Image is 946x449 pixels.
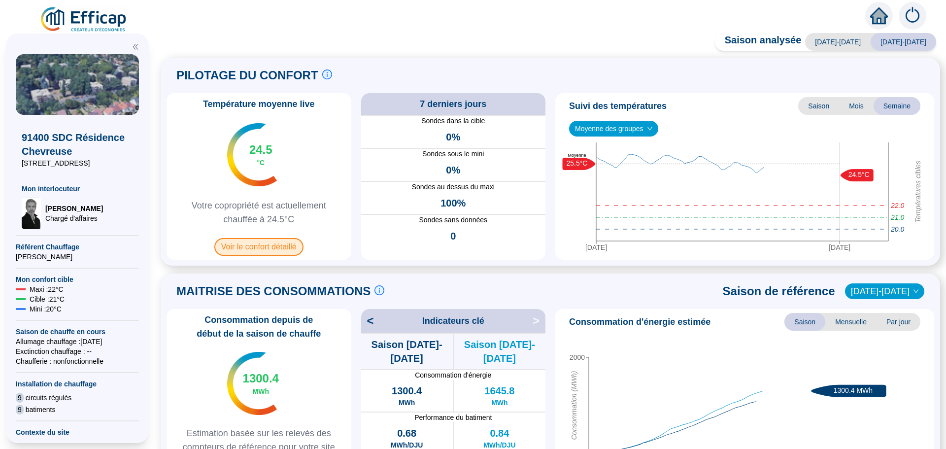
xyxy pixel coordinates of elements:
[899,2,926,30] img: alerts
[361,338,453,365] span: Saison [DATE]-[DATE]
[851,284,918,299] span: 2022-2023
[834,386,873,394] text: 1300.4 MWh
[805,33,871,51] span: [DATE]-[DATE]
[374,285,384,295] span: info-circle
[570,371,578,440] tspan: Consommation (MWh)
[484,384,514,398] span: 1645.8
[176,68,318,83] span: PILOTAGE DU CONFORT
[585,243,607,251] tspan: [DATE]
[16,346,139,356] span: Exctinction chauffage : --
[361,370,546,380] span: Consommation d'énergie
[569,315,710,329] span: Consommation d'énergie estimée
[877,313,920,331] span: Par jour
[798,97,839,115] span: Saison
[170,313,347,341] span: Consommation depuis de début de la saison de chauffe
[839,97,874,115] span: Mois
[361,182,546,192] span: Sondes au dessus du maxi
[848,171,870,179] text: 24.5°C
[214,238,304,256] span: Voir le confort détaillé
[30,294,65,304] span: Cible : 21 °C
[491,398,507,408] span: MWh
[22,158,133,168] span: [STREET_ADDRESS]
[913,288,919,294] span: down
[322,69,332,79] span: info-circle
[647,126,653,132] span: down
[243,371,279,386] span: 1300.4
[870,7,888,25] span: home
[16,379,139,389] span: Installation de chauffage
[784,313,825,331] span: Saison
[829,243,850,251] tspan: [DATE]
[249,142,272,158] span: 24.5
[361,313,374,329] span: <
[567,160,588,168] text: 25.5°C
[16,356,139,366] span: Chaufferie : non fonctionnelle
[825,313,877,331] span: Mensuelle
[361,116,546,126] span: Sondes dans la cible
[39,6,129,34] img: efficap energie logo
[16,405,24,414] span: 9
[197,97,321,111] span: Température moyenne live
[723,283,835,299] span: Saison de référence
[890,213,904,221] tspan: 21.0
[26,405,56,414] span: batiments
[420,97,486,111] span: 7 derniers jours
[890,225,904,233] tspan: 20.0
[454,338,545,365] span: Saison [DATE]-[DATE]
[253,386,269,396] span: MWh
[361,149,546,159] span: Sondes sous le mini
[397,426,416,440] span: 0.68
[26,393,71,403] span: circuits régulés
[30,304,62,314] span: Mini : 20 °C
[392,384,422,398] span: 1300.4
[440,196,466,210] span: 100%
[22,131,133,158] span: 91400 SDC Résidence Chevreuse
[575,121,652,136] span: Moyenne des groupes
[446,163,460,177] span: 0%
[132,43,139,50] span: double-left
[16,337,139,346] span: Allumage chauffage : [DATE]
[227,352,277,415] img: indicateur températures
[45,213,103,223] span: Chargé d'affaires
[22,184,133,194] span: Mon interlocuteur
[227,123,277,186] img: indicateur températures
[16,427,139,437] span: Contexte du site
[170,199,347,226] span: Votre copropriété est actuellement chauffée à 24.5°C
[715,33,802,51] span: Saison analysée
[569,99,667,113] span: Suivi des températures
[874,97,920,115] span: Semaine
[16,252,139,262] span: [PERSON_NAME]
[570,353,585,361] tspan: 2000
[361,215,546,225] span: Sondes sans données
[533,313,545,329] span: >
[568,153,586,158] text: Moyenne
[490,426,509,440] span: 0.84
[422,314,484,328] span: Indicateurs clé
[16,327,139,337] span: Saison de chauffe en cours
[361,413,546,422] span: Performance du batiment
[16,242,139,252] span: Référent Chauffage
[914,161,922,223] tspan: Températures cibles
[450,229,456,243] span: 0
[871,33,936,51] span: [DATE]-[DATE]
[890,202,904,209] tspan: 22.0
[446,130,460,144] span: 0%
[30,284,64,294] span: Maxi : 22 °C
[22,198,41,229] img: Chargé d'affaires
[257,158,265,168] span: °C
[45,204,103,213] span: [PERSON_NAME]
[16,393,24,403] span: 9
[399,398,415,408] span: MWh
[16,275,139,284] span: Mon confort cible
[176,283,371,299] span: MAITRISE DES CONSOMMATIONS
